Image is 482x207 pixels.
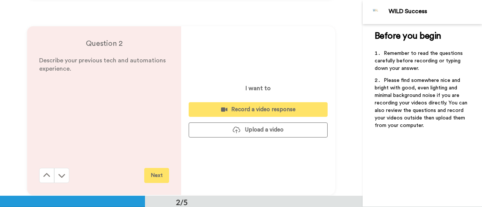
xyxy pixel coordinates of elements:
[189,122,328,137] button: Upload a video
[189,102,328,117] button: Record a video response
[144,168,169,183] button: Next
[389,8,482,15] div: WILD Success
[367,3,385,21] img: Profile Image
[246,84,271,93] p: I want to
[39,57,167,72] span: Describe your previous tech and automations experience.
[375,51,464,71] span: Remember to read the questions carefully before recording or typing down your answer.
[39,38,169,49] h4: Question 2
[375,32,441,41] span: Before you begin
[195,106,322,113] div: Record a video response
[375,78,469,128] span: Please find somewhere nice and bright with good, even lighting and minimal background noise if yo...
